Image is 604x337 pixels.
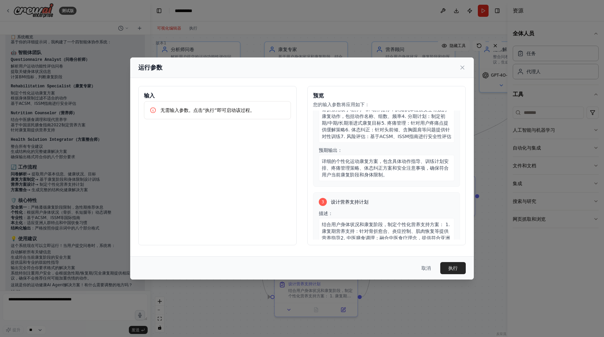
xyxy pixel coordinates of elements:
span: 详细的个性化运动康复方案，包含具体动作指导、训练计划安排、疼痛管理策略、体态纠正方案和安全注意事项，确保符合用户当前康复阶段和身体限制。 [322,159,449,177]
font: 设计营养支持计划 [331,199,368,205]
button: 取消 [416,262,436,274]
font: 您的输入参数将应用如下： [313,102,369,107]
font: 预览 [313,92,324,99]
button: 执行 [440,262,466,274]
font: 结合用户身体状况和康复阶段，制定个性化营养支持方案： 1. 康复期营养支持：针对骨折愈合、炎症控制、肌肉恢复等提供营养指导2. 中医膳食调理：融合中医食疗理念，提供符合亚洲人群饮食习惯的建议3.... [322,222,450,281]
font: 预期输出： [319,148,342,153]
font: 3 [321,200,324,204]
font: 无需输入参数。点击“执行”即可启动该过程。 [160,108,255,113]
font: 运行参数 [138,64,162,71]
font: 执行 [448,265,458,271]
font: 描述： [319,211,333,216]
font: 取消 [421,265,431,271]
font: 输入 [144,92,155,99]
font: 基于用户分析结果，制定科学安全的个性化运动康复方案： 1. 康复阶段适配：根据急性期/恢复期/完全康复期制定相应强度的训练2. 身体限制过滤：识别并避免涉及受伤部位的动作（如骨折禁用双手动作） ... [322,87,451,139]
